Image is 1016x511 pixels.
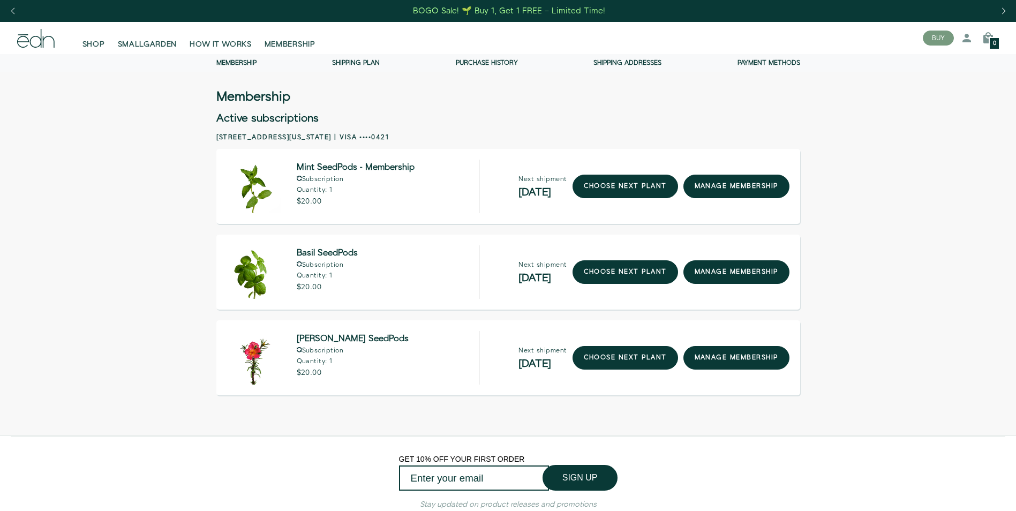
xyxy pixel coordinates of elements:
iframe: Opens a widget where you can find more information [934,479,1005,506]
span: Mint SeedPods - Membership [297,164,415,171]
div: BOGO Sale! 🌱 Buy 1, Get 1 FREE – Limited Time! [413,5,605,17]
button: BUY [923,31,954,46]
h3: Membership [216,92,290,102]
h2: [DATE] [518,273,567,283]
a: Shipping Plan [332,58,380,67]
p: Quantity: 1 [297,358,409,365]
span: GET 10% OFF YOUR FIRST ORDER [399,455,525,463]
button: SIGN UP [543,465,618,491]
p: Next shipment [518,348,567,354]
span: [PERSON_NAME] SeedPods [297,335,409,343]
span: 0 [993,41,996,47]
img: Moss Rose SeedPods [227,331,281,385]
a: Membership [216,58,257,67]
p: $20.00 [297,198,415,205]
span: SHOP [82,39,105,50]
a: Shipping addresses [593,58,661,67]
a: BOGO Sale! 🌱 Buy 1, Get 1 FREE – Limited Time! [412,3,606,19]
p: Next shipment [518,262,567,268]
a: manage membership [683,346,789,370]
span: HOW IT WORKS [190,39,251,50]
a: choose next plant [573,346,678,370]
p: $20.00 [297,369,409,377]
h2: Active subscriptions [216,113,800,124]
a: choose next plant [573,260,678,284]
input: Enter your email [399,465,549,491]
p: $20.00 [297,283,358,291]
span: Basil SeedPods [297,250,358,257]
p: Quantity: 1 [297,187,415,193]
em: Stay updated on product releases and promotions [420,499,597,510]
a: SHOP [76,26,111,50]
a: Payment methods [737,58,800,67]
a: SMALLGARDEN [111,26,184,50]
a: manage membership [683,175,789,198]
a: manage membership [683,260,789,284]
a: HOW IT WORKS [183,26,258,50]
span: SMALLGARDEN [118,39,177,50]
p: Subscription [297,261,358,268]
p: Quantity: 1 [297,273,358,279]
img: Mint SeedPods - Membership [227,160,281,213]
a: Purchase history [456,58,518,67]
a: MEMBERSHIP [258,26,322,50]
h2: [STREET_ADDRESS][US_STATE] | Visa ••••0421 [216,133,800,142]
a: choose next plant [573,175,678,198]
h2: [DATE] [518,187,567,198]
span: MEMBERSHIP [265,39,315,50]
p: Subscription [297,176,415,183]
img: Basil SeedPods [227,245,281,299]
p: Next shipment [518,176,567,183]
p: Subscription [297,347,409,354]
h2: [DATE] [518,358,567,369]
